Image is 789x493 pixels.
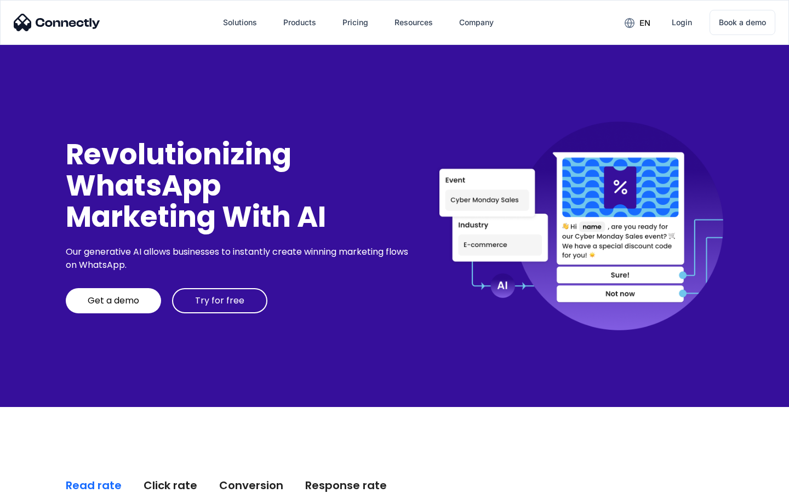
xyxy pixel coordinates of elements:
div: Try for free [195,295,244,306]
div: en [639,15,650,31]
div: Read rate [66,478,122,493]
a: Try for free [172,288,267,313]
div: Pricing [342,15,368,30]
div: Get a demo [88,295,139,306]
ul: Language list [22,474,66,489]
div: Click rate [144,478,197,493]
a: Pricing [334,9,377,36]
div: Products [283,15,316,30]
img: Connectly Logo [14,14,100,31]
a: Login [663,9,701,36]
div: Conversion [219,478,283,493]
div: Login [672,15,692,30]
a: Get a demo [66,288,161,313]
div: Solutions [223,15,257,30]
div: Revolutionizing WhatsApp Marketing With AI [66,139,412,233]
div: Company [459,15,494,30]
a: Book a demo [710,10,775,35]
aside: Language selected: English [11,474,66,489]
div: Response rate [305,478,387,493]
div: Resources [395,15,433,30]
div: Our generative AI allows businesses to instantly create winning marketing flows on WhatsApp. [66,245,412,272]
